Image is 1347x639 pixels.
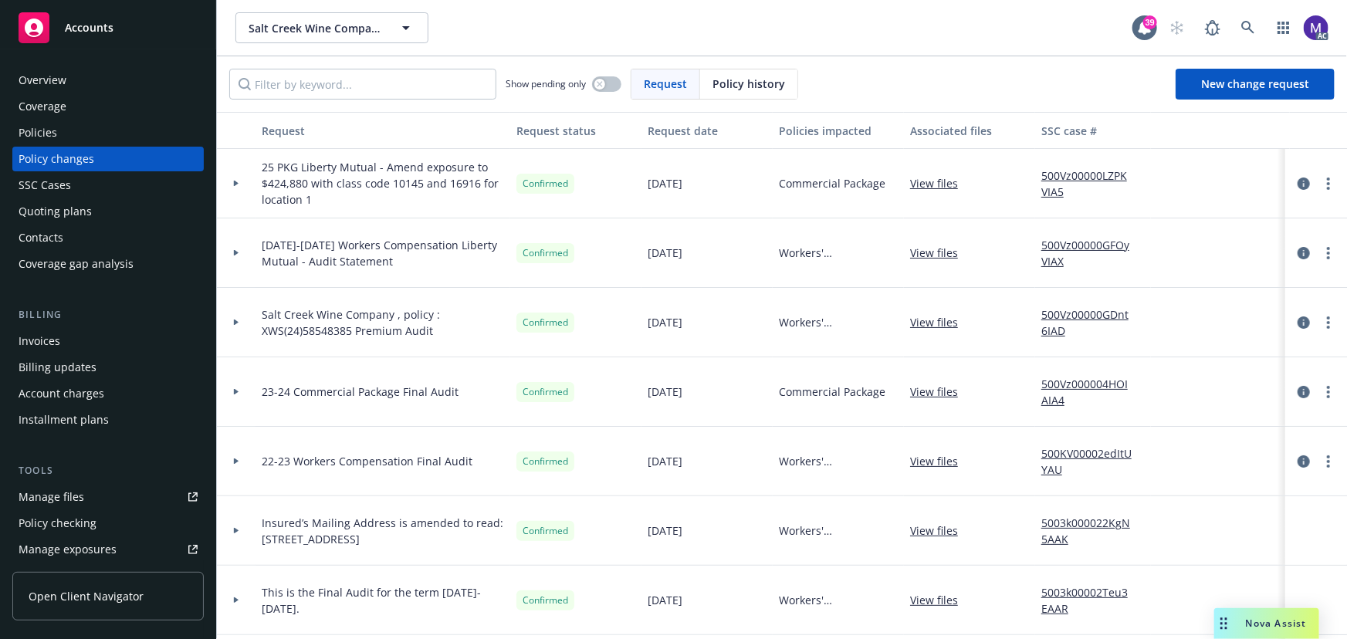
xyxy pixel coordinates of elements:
[19,511,96,536] div: Policy checking
[12,6,204,49] a: Accounts
[523,246,568,260] span: Confirmed
[779,314,898,330] span: Workers' Compensation - [STREET_ADDRESS]
[12,329,204,353] a: Invoices
[1295,383,1313,401] a: circleInformation
[1201,76,1309,91] span: New change request
[648,592,682,608] span: [DATE]
[12,537,204,562] a: Manage exposures
[1041,445,1145,478] a: 500KV00002edItUYAU
[641,112,773,149] button: Request date
[910,175,970,191] a: View files
[1295,452,1313,471] a: circleInformation
[648,314,682,330] span: [DATE]
[217,149,256,218] div: Toggle Row Expanded
[1233,12,1264,43] a: Search
[1319,313,1338,332] a: more
[779,175,885,191] span: Commercial Package
[217,357,256,427] div: Toggle Row Expanded
[910,592,970,608] a: View files
[235,12,428,43] button: Salt Creek Wine Company
[779,123,898,139] div: Policies impacted
[1214,608,1234,639] div: Drag to move
[19,537,117,562] div: Manage exposures
[19,199,92,224] div: Quoting plans
[773,112,904,149] button: Policies impacted
[217,427,256,496] div: Toggle Row Expanded
[12,147,204,171] a: Policy changes
[523,316,568,330] span: Confirmed
[523,593,568,607] span: Confirmed
[217,566,256,635] div: Toggle Row Expanded
[779,453,898,469] span: Workers' Compensation
[510,112,641,149] button: Request status
[262,123,504,139] div: Request
[249,20,382,36] span: Salt Creek Wine Company
[1268,12,1299,43] a: Switch app
[19,381,104,406] div: Account charges
[1304,15,1328,40] img: photo
[19,407,109,432] div: Installment plans
[648,384,682,400] span: [DATE]
[262,584,504,617] span: This is the Final Audit for the term [DATE]-[DATE].
[779,384,885,400] span: Commercial Package
[262,515,504,547] span: Insured’s Mailing Address is amended to read: [STREET_ADDRESS]
[1143,15,1157,29] div: 39
[644,76,687,92] span: Request
[1295,313,1313,332] a: circleInformation
[910,245,970,261] a: View files
[1246,617,1307,630] span: Nova Assist
[262,237,504,269] span: [DATE]-[DATE] Workers Compensation Liberty Mutual - Audit Statement
[12,407,204,432] a: Installment plans
[12,225,204,250] a: Contacts
[262,159,504,208] span: 25 PKG Liberty Mutual - Amend exposure to $424,880 with class code 10145 and 16916 for location 1
[12,307,204,323] div: Billing
[648,245,682,261] span: [DATE]
[910,453,970,469] a: View files
[910,123,1029,139] div: Associated files
[910,384,970,400] a: View files
[12,68,204,93] a: Overview
[256,112,510,149] button: Request
[1197,12,1228,43] a: Report a Bug
[516,123,635,139] div: Request status
[217,496,256,566] div: Toggle Row Expanded
[12,173,204,198] a: SSC Cases
[1041,584,1145,617] a: 5003k00002Teu3EAAR
[1035,112,1151,149] button: SSC case #
[262,306,504,339] span: Salt Creek Wine Company , policy : XWS(24)58548385 Premium Audit
[19,68,66,93] div: Overview
[904,112,1035,149] button: Associated files
[12,381,204,406] a: Account charges
[1319,452,1338,471] a: more
[65,22,113,34] span: Accounts
[910,314,970,330] a: View files
[262,453,472,469] span: 22-23 Workers Compensation Final Audit
[12,511,204,536] a: Policy checking
[19,173,71,198] div: SSC Cases
[19,225,63,250] div: Contacts
[779,592,898,608] span: Workers' Compensation
[12,485,204,509] a: Manage files
[12,199,204,224] a: Quoting plans
[910,522,970,539] a: View files
[19,94,66,119] div: Coverage
[1319,383,1338,401] a: more
[19,252,134,276] div: Coverage gap analysis
[648,522,682,539] span: [DATE]
[779,522,898,539] span: Workers' Compensation
[217,218,256,288] div: Toggle Row Expanded
[19,485,84,509] div: Manage files
[648,453,682,469] span: [DATE]
[1041,376,1145,408] a: 500Vz000004HOIAIA4
[12,355,204,380] a: Billing updates
[1295,244,1313,262] a: circleInformation
[12,463,204,478] div: Tools
[1295,174,1313,193] a: circleInformation
[262,384,459,400] span: 23-24 Commercial Package Final Audit
[19,329,60,353] div: Invoices
[1041,123,1145,139] div: SSC case #
[19,120,57,145] div: Policies
[1319,244,1338,262] a: more
[12,252,204,276] a: Coverage gap analysis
